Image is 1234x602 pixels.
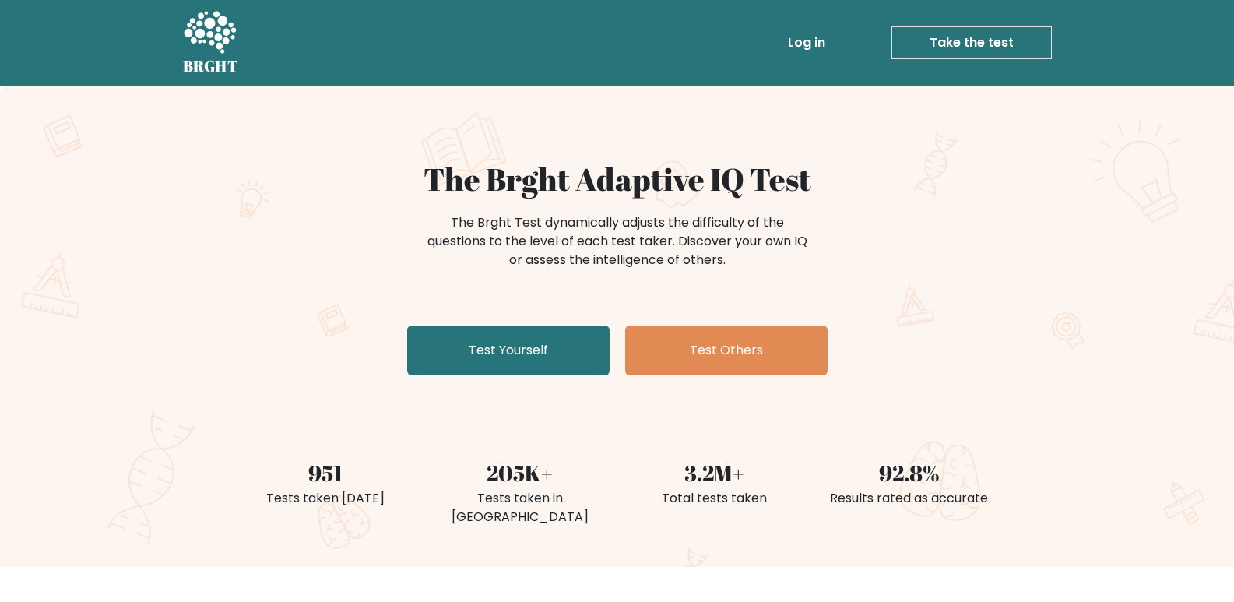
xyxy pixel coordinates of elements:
[237,489,413,508] div: Tests taken [DATE]
[625,326,828,375] a: Test Others
[432,456,608,489] div: 205K+
[423,213,812,269] div: The Brght Test dynamically adjusts the difficulty of the questions to the level of each test take...
[821,456,997,489] div: 92.8%
[237,160,997,198] h1: The Brght Adaptive IQ Test
[237,456,413,489] div: 951
[891,26,1052,59] a: Take the test
[183,6,239,79] a: BRGHT
[782,27,831,58] a: Log in
[821,489,997,508] div: Results rated as accurate
[432,489,608,526] div: Tests taken in [GEOGRAPHIC_DATA]
[627,456,803,489] div: 3.2M+
[183,57,239,76] h5: BRGHT
[407,326,610,375] a: Test Yourself
[627,489,803,508] div: Total tests taken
